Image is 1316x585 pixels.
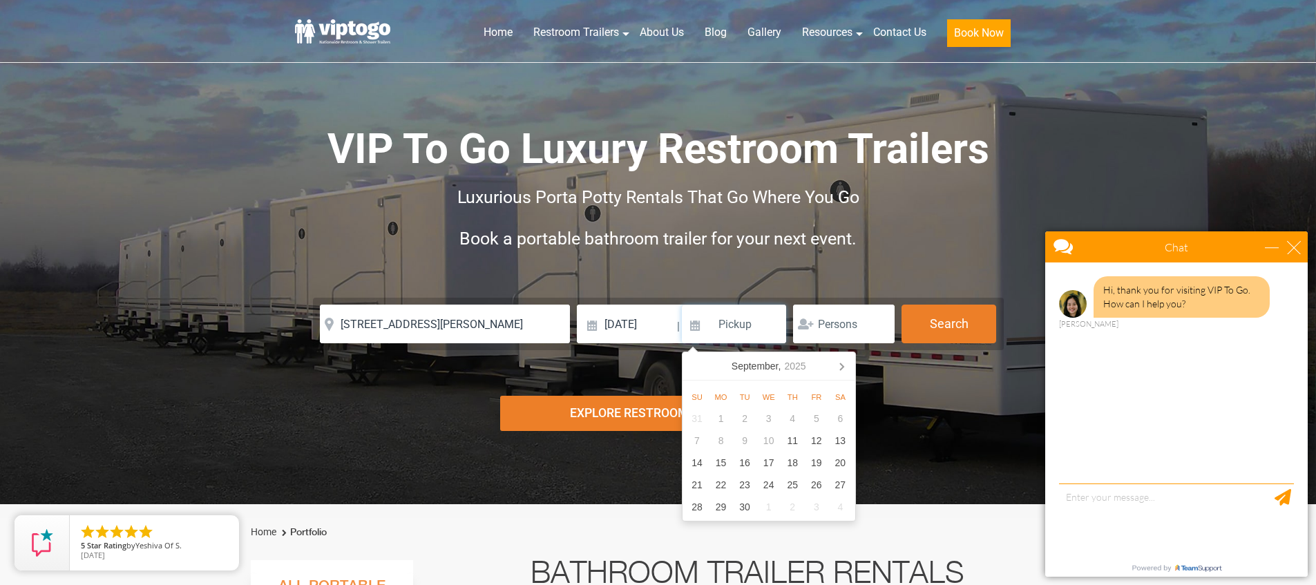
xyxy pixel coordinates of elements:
div: 6 [828,407,852,430]
div: 20 [828,452,852,474]
span: by [81,541,228,551]
span: 5 [81,540,85,550]
div: 18 [781,452,805,474]
a: Home [251,526,276,537]
button: Book Now [947,19,1011,47]
div: 12 [805,430,829,452]
input: Persons [793,305,895,343]
li:  [137,524,154,540]
a: About Us [629,17,694,48]
span: | [677,305,680,349]
div: 28 [685,496,709,518]
input: Delivery [577,305,676,343]
div: September, [726,355,812,377]
div: Mo [709,389,733,405]
span: Star Rating [87,540,126,550]
div: 7 [685,430,709,452]
button: Search [902,305,996,343]
div: 11 [781,430,805,452]
a: Restroom Trailers [523,17,629,48]
div: 26 [805,474,829,496]
span: Luxurious Porta Potty Rentals That Go Where You Go [457,187,859,207]
div: 1 [756,496,781,518]
div: 4 [781,407,805,430]
div: 3 [805,496,829,518]
div: 2 [781,496,805,518]
input: Pickup [682,305,787,343]
div: 23 [733,474,757,496]
div: 1 [709,407,733,430]
div: Tu [733,389,757,405]
div: 14 [685,452,709,474]
a: Home [473,17,523,48]
li:  [108,524,125,540]
div: 15 [709,452,733,474]
a: Book Now [937,17,1021,55]
div: 16 [733,452,757,474]
span: Yeshiva Of S. [135,540,182,550]
input: Where do you need your restroom? [320,305,570,343]
a: Resources [792,17,863,48]
span: [DATE] [81,550,105,560]
li:  [79,524,96,540]
div: Sa [828,389,852,405]
div: 2 [733,407,757,430]
div: 27 [828,474,852,496]
li: Portfolio [278,524,327,541]
div: Th [781,389,805,405]
div: 25 [781,474,805,496]
div: 21 [685,474,709,496]
div: 4 [828,496,852,518]
div: Su [685,389,709,405]
div: 3 [756,407,781,430]
div: 31 [685,407,709,430]
div: 5 [805,407,829,430]
div: Fr [805,389,829,405]
a: Blog [694,17,737,48]
li:  [94,524,111,540]
div: 8 [709,430,733,452]
div: 9 [733,430,757,452]
div: 24 [756,474,781,496]
li:  [123,524,140,540]
span: VIP To Go Luxury Restroom Trailers [327,124,989,173]
div: Explore Restroom Trailers [500,396,816,431]
div: We [756,389,781,405]
div: 30 [733,496,757,518]
iframe: Live Chat Box [1037,223,1316,585]
a: Contact Us [863,17,937,48]
i: 2025 [784,358,805,374]
span: Book a portable bathroom trailer for your next event. [459,229,857,249]
div: 10 [756,430,781,452]
div: 13 [828,430,852,452]
div: 19 [805,452,829,474]
div: 22 [709,474,733,496]
div: 17 [756,452,781,474]
div: 29 [709,496,733,518]
a: Gallery [737,17,792,48]
img: Review Rating [28,529,56,557]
